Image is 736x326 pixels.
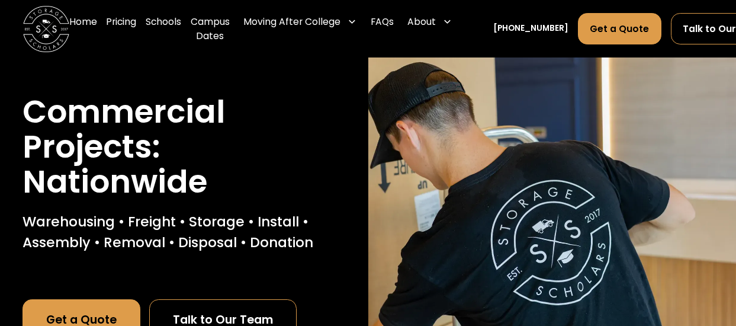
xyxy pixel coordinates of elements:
a: Home [69,6,97,52]
a: FAQs [371,6,394,52]
img: Storage Scholars main logo [23,6,69,52]
a: Schools [146,6,181,52]
p: Warehousing • Freight • Storage • Install • Assembly • Removal • Disposal • Donation [23,211,346,253]
a: Pricing [106,6,136,52]
h1: Commercial Projects: Nationwide [23,95,346,200]
div: About [403,6,457,39]
a: [PHONE_NUMBER] [493,23,568,34]
a: Campus Dates [191,6,230,52]
a: Get a Quote [578,13,661,44]
div: Moving After College [243,15,340,28]
div: About [407,15,436,28]
div: Moving After College [239,6,361,39]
